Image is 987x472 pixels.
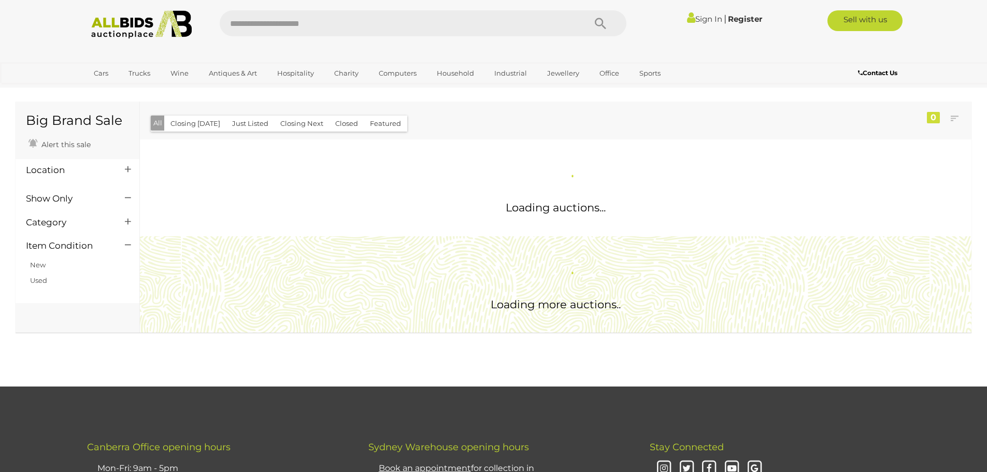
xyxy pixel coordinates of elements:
button: Search [575,10,626,36]
button: Closed [329,116,364,132]
a: New [30,261,46,269]
button: All [151,116,165,131]
a: Register [728,14,762,24]
button: Just Listed [226,116,275,132]
h4: Item Condition [26,241,109,251]
span: Stay Connected [650,441,724,453]
a: Sign In [687,14,722,24]
h4: Show Only [26,194,109,204]
a: Industrial [488,65,534,82]
span: Loading more auctions.. [491,298,621,311]
span: Sydney Warehouse opening hours [368,441,529,453]
a: Hospitality [270,65,321,82]
span: Canberra Office opening hours [87,441,231,453]
b: Contact Us [858,69,897,77]
a: Sports [633,65,667,82]
a: Household [430,65,481,82]
a: Cars [87,65,115,82]
a: Used [30,276,47,284]
h4: Category [26,218,109,227]
span: | [724,13,726,24]
a: Alert this sale [26,136,93,151]
a: Antiques & Art [202,65,264,82]
a: Trucks [122,65,157,82]
button: Closing Next [274,116,330,132]
h1: Big Brand Sale [26,113,129,128]
a: [GEOGRAPHIC_DATA] [87,82,174,99]
h4: Location [26,165,109,175]
a: Computers [372,65,423,82]
a: Wine [164,65,195,82]
a: Charity [327,65,365,82]
img: Allbids.com.au [85,10,198,39]
a: Sell with us [827,10,903,31]
button: Closing [DATE] [164,116,226,132]
a: Contact Us [858,67,900,79]
span: Loading auctions... [506,201,606,214]
a: Jewellery [540,65,586,82]
div: 0 [927,112,940,123]
button: Featured [364,116,407,132]
span: Alert this sale [39,140,91,149]
a: Office [593,65,626,82]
